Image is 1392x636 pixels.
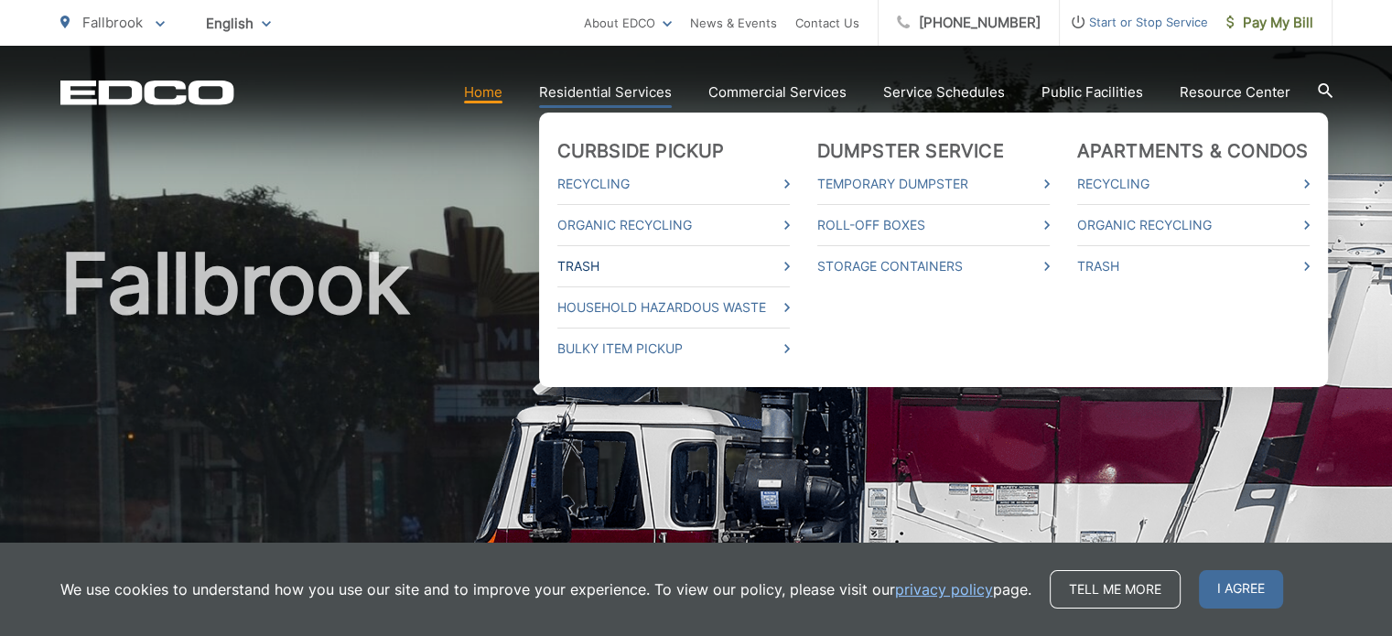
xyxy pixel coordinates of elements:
[557,140,725,162] a: Curbside Pickup
[557,255,790,277] a: Trash
[557,214,790,236] a: Organic Recycling
[1180,81,1290,103] a: Resource Center
[817,140,1004,162] a: Dumpster Service
[557,338,790,360] a: Bulky Item Pickup
[1226,12,1313,34] span: Pay My Bill
[82,14,143,31] span: Fallbrook
[60,80,234,105] a: EDCD logo. Return to the homepage.
[557,296,790,318] a: Household Hazardous Waste
[60,578,1031,600] p: We use cookies to understand how you use our site and to improve your experience. To view our pol...
[690,12,777,34] a: News & Events
[464,81,502,103] a: Home
[817,214,1050,236] a: Roll-Off Boxes
[539,81,672,103] a: Residential Services
[708,81,847,103] a: Commercial Services
[817,255,1050,277] a: Storage Containers
[795,12,859,34] a: Contact Us
[895,578,993,600] a: privacy policy
[584,12,672,34] a: About EDCO
[817,173,1050,195] a: Temporary Dumpster
[1041,81,1143,103] a: Public Facilities
[557,173,790,195] a: Recycling
[192,7,285,39] span: English
[883,81,1005,103] a: Service Schedules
